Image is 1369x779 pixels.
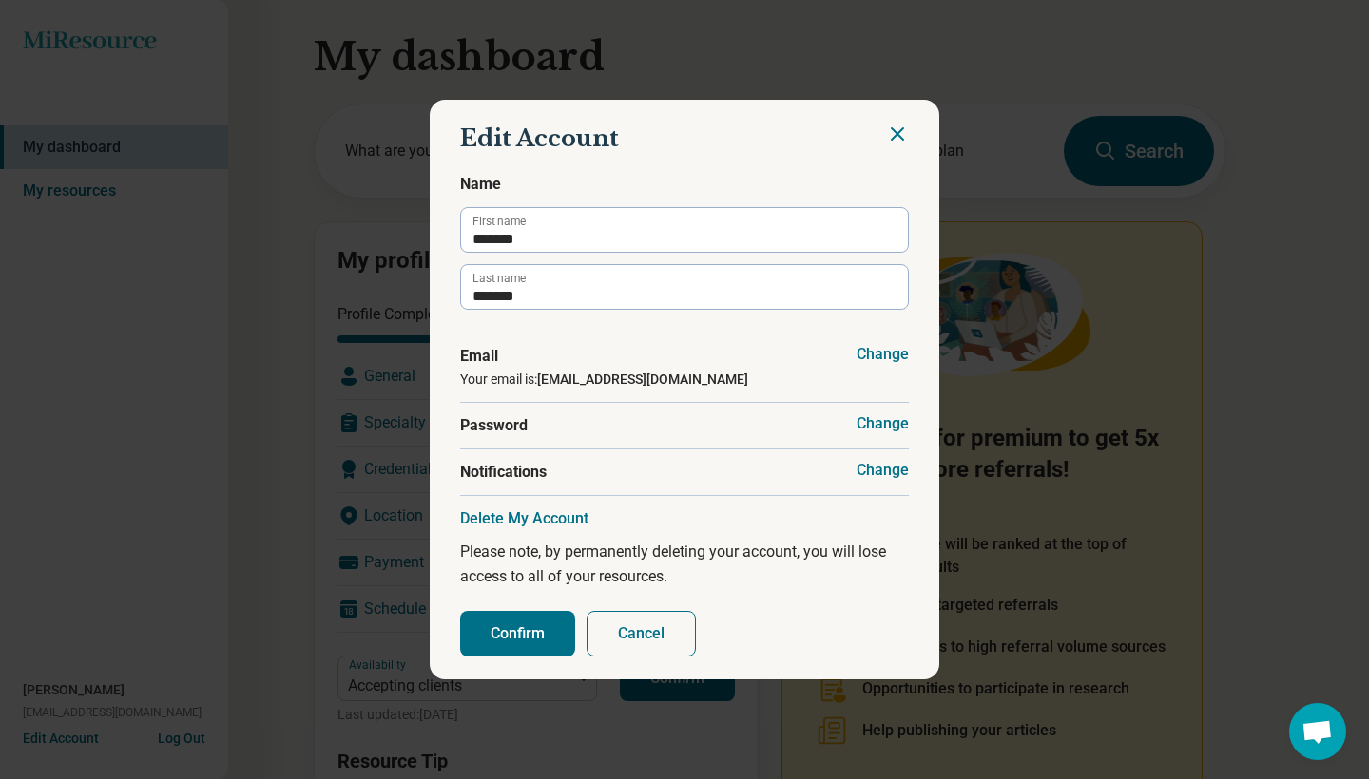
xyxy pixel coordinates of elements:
span: Password [460,414,909,437]
span: Notifications [460,461,909,484]
span: Name [460,173,909,196]
p: Please note, by permanently deleting your account, you will lose access to all of your resources. [460,540,909,588]
strong: [EMAIL_ADDRESS][DOMAIN_NAME] [537,371,748,387]
button: Change [857,414,909,433]
button: Confirm [460,611,575,656]
h2: Edit Account [460,123,909,155]
button: Delete My Account [460,509,588,528]
span: Email [460,345,909,368]
button: Close [886,123,909,145]
button: Change [857,461,909,480]
span: Your email is: [460,371,748,387]
button: Change [857,345,909,364]
button: Cancel [587,611,696,656]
